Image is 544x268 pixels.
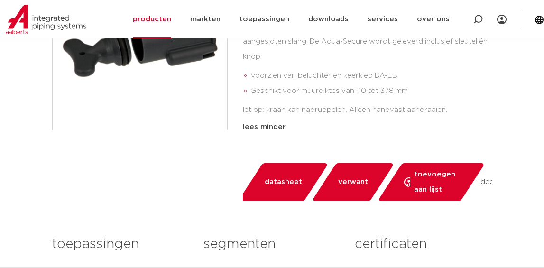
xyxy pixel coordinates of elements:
[480,176,497,188] span: deel:
[265,175,302,190] span: datasheet
[243,121,492,133] div: lees minder
[312,163,395,201] a: verwant
[338,175,368,190] span: verwant
[238,163,329,201] a: datasheet
[203,235,341,254] h3: segmenten
[52,235,189,254] h3: toepassingen
[250,83,492,99] li: Geschikt voor muurdiktes van 110 tot 378 mm
[250,68,492,83] li: Voorzien van beluchter en keerklep DA-EB
[355,235,492,254] h3: certificaten
[414,167,458,197] span: toevoegen aan lijst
